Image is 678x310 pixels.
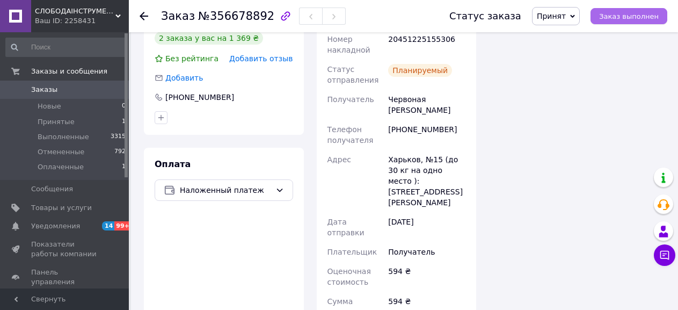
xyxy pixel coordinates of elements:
[388,64,452,77] div: Планируемый
[198,10,274,23] span: №356678892
[386,212,468,242] div: [DATE]
[180,184,271,196] span: Наложенный платеж
[599,12,659,20] span: Заказ выполнен
[38,132,89,142] span: Выполненные
[31,203,92,213] span: Товары и услуги
[161,10,195,23] span: Заказ
[114,221,132,230] span: 99+
[31,67,107,76] span: Заказы и сообщения
[537,12,566,20] span: Принят
[165,54,218,63] span: Без рейтинга
[386,120,468,150] div: [PHONE_NUMBER]
[35,16,129,26] div: Ваш ID: 2258431
[122,117,126,127] span: 1
[327,35,370,54] span: Номер накладной
[165,74,203,82] span: Добавить
[155,32,263,45] div: 2 заказа у вас на 1 369 ₴
[327,125,374,145] span: Телефон получателя
[386,150,468,212] div: Харьков, №15 (до 30 кг на одно место ): [STREET_ADDRESS][PERSON_NAME]
[114,147,126,157] span: 792
[386,90,468,120] div: Червоная [PERSON_NAME]
[38,162,84,172] span: Оплаченные
[386,262,468,292] div: 594 ₴
[386,242,468,262] div: Получатель
[38,102,61,111] span: Новые
[229,54,293,63] span: Добавить отзыв
[31,184,73,194] span: Сообщения
[111,132,126,142] span: 3315
[155,159,191,169] span: Оплата
[386,30,468,60] div: 20451225155306
[31,240,99,259] span: Показатели работы компании
[31,268,99,287] span: Панель управления
[38,147,84,157] span: Отмененные
[122,102,126,111] span: 0
[5,38,127,57] input: Поиск
[140,11,148,21] div: Вернуться назад
[327,267,371,286] span: Оценочная стоимость
[164,92,235,103] div: [PHONE_NUMBER]
[102,221,114,230] span: 14
[327,248,377,256] span: Плательщик
[31,221,80,231] span: Уведомления
[449,11,521,21] div: Статус заказа
[31,85,57,95] span: Заказы
[327,65,379,84] span: Статус отправления
[327,155,351,164] span: Адрес
[38,117,75,127] span: Принятые
[35,6,115,16] span: СЛОБОДАІНСТРУМЕНТ
[654,244,675,266] button: Чат с покупателем
[327,218,364,237] span: Дата отправки
[122,162,126,172] span: 1
[590,8,667,24] button: Заказ выполнен
[327,95,374,104] span: Получатель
